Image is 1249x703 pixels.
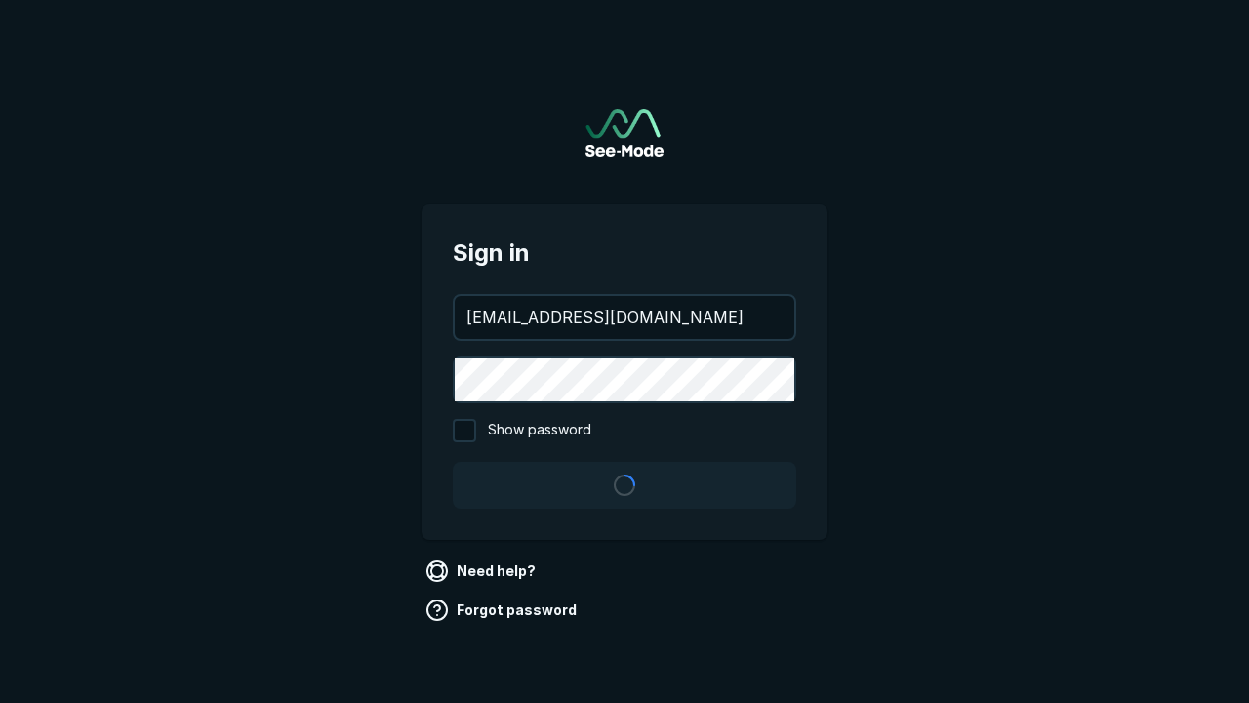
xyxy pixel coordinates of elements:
a: Go to sign in [585,109,664,157]
img: See-Mode Logo [585,109,664,157]
a: Forgot password [422,595,584,626]
a: Need help? [422,556,544,587]
span: Sign in [453,235,796,270]
span: Show password [488,419,591,442]
input: your@email.com [455,296,794,339]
